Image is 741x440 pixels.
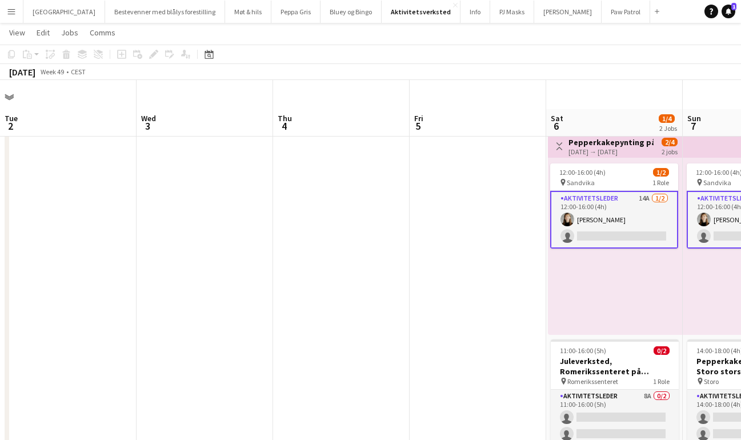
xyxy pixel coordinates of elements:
span: Wed [141,113,156,123]
span: 1/2 [653,168,669,177]
span: 12:00-16:00 (4h) [559,168,606,177]
span: 6 [549,119,563,133]
a: View [5,25,30,40]
button: PJ Masks [490,1,534,23]
span: 1 Role [652,178,669,187]
span: 1 Role [653,377,670,386]
app-job-card: 12:00-16:00 (4h)1/2 Sandvika1 RoleAktivitetsleder14A1/212:00-16:00 (4h)[PERSON_NAME] [550,163,678,249]
span: Edit [37,27,50,38]
span: Sandvika [703,178,731,187]
button: Møt & hils [225,1,271,23]
h3: Juleverksted, Romerikssenteret på [GEOGRAPHIC_DATA], [DATE] [551,356,679,377]
div: CEST [71,67,86,76]
div: [DATE] → [DATE] [568,147,654,156]
span: 5 [412,119,423,133]
a: Edit [32,25,54,40]
div: 2 Jobs [659,124,677,133]
button: Bluey og Bingo [321,1,382,23]
a: Comms [85,25,120,40]
button: [GEOGRAPHIC_DATA] [23,1,105,23]
span: 3 [139,119,156,133]
button: Paw Patrol [602,1,650,23]
span: 11:00-16:00 (5h) [560,346,606,355]
span: Sun [687,113,701,123]
span: 1 [731,3,736,10]
span: Sandvika [567,178,595,187]
app-card-role: Aktivitetsleder14A1/212:00-16:00 (4h)[PERSON_NAME] [550,191,678,249]
span: 4 [276,119,292,133]
a: 1 [722,5,735,18]
span: 2/4 [662,138,678,146]
span: Jobs [61,27,78,38]
h3: Pepperkakepynting på Sandvika storsenter [568,137,654,147]
span: Sat [551,113,563,123]
div: [DATE] [9,66,35,78]
button: Peppa Gris [271,1,321,23]
span: Romerikssenteret [567,377,618,386]
span: Tue [5,113,18,123]
span: Thu [278,113,292,123]
button: Info [460,1,490,23]
button: [PERSON_NAME] [534,1,602,23]
button: Bestevenner med blålys forestilling [105,1,225,23]
span: 0/2 [654,346,670,355]
div: 2 jobs [662,146,678,156]
span: View [9,27,25,38]
span: 2 [3,119,18,133]
span: Storo [704,377,719,386]
span: 1/4 [659,114,675,123]
a: Jobs [57,25,83,40]
span: Comms [90,27,115,38]
span: 7 [686,119,701,133]
button: Aktivitetsverksted [382,1,460,23]
span: Fri [414,113,423,123]
span: Week 49 [38,67,66,76]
